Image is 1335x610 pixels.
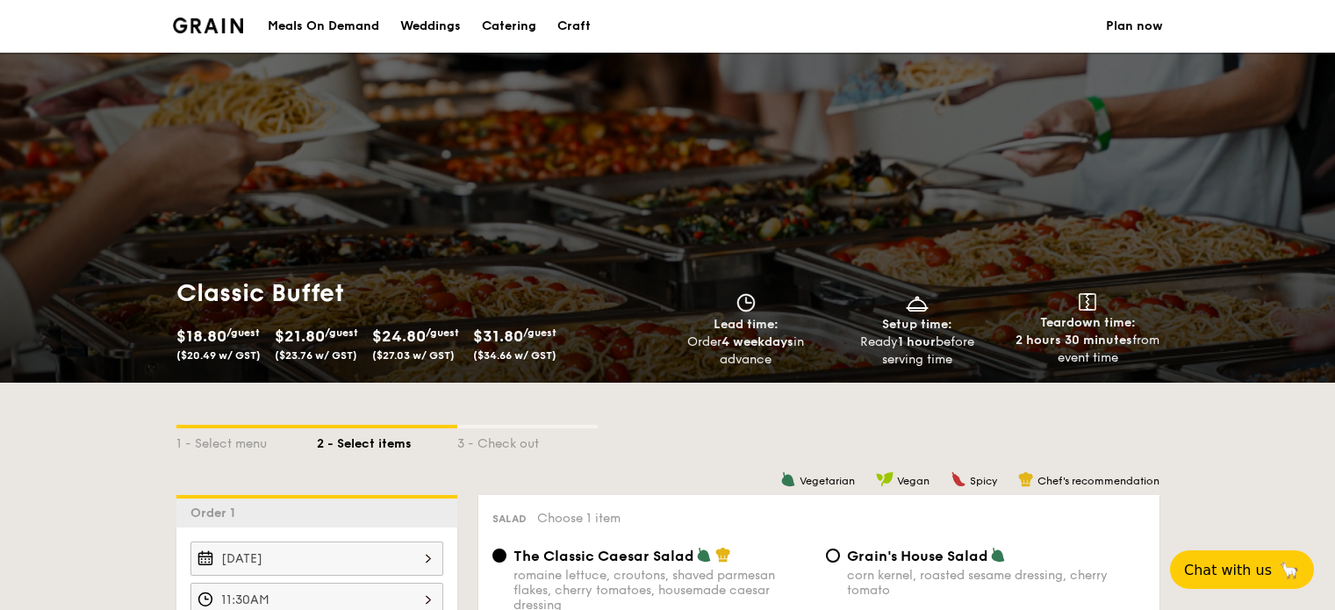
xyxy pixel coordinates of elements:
span: Choose 1 item [537,511,621,526]
span: /guest [523,327,556,339]
img: icon-teardown.65201eee.svg [1079,293,1096,311]
div: 1 - Select menu [176,428,317,453]
a: Logotype [173,18,244,33]
button: Chat with us🦙 [1170,550,1314,589]
span: Vegetarian [800,475,855,487]
input: The Classic Caesar Saladromaine lettuce, croutons, shaved parmesan flakes, cherry tomatoes, house... [492,549,506,563]
div: Order in advance [668,334,825,369]
div: corn kernel, roasted sesame dressing, cherry tomato [847,568,1145,598]
img: icon-vegan.f8ff3823.svg [876,471,894,487]
span: Chef's recommendation [1037,475,1159,487]
img: icon-chef-hat.a58ddaea.svg [715,547,731,563]
span: /guest [226,327,260,339]
span: ($27.03 w/ GST) [372,349,455,362]
span: /guest [325,327,358,339]
img: icon-vegetarian.fe4039eb.svg [780,471,796,487]
div: 2 - Select items [317,428,457,453]
span: Setup time: [882,317,952,332]
span: The Classic Caesar Salad [513,548,694,564]
span: Grain's House Salad [847,548,988,564]
span: Chat with us [1184,562,1272,578]
img: icon-vegetarian.fe4039eb.svg [696,547,712,563]
img: icon-spicy.37a8142b.svg [951,471,966,487]
span: $24.80 [372,327,426,346]
span: $18.80 [176,327,226,346]
div: Ready before serving time [838,334,995,369]
img: icon-clock.2db775ea.svg [733,293,759,312]
img: Grain [173,18,244,33]
input: Event date [190,542,443,576]
strong: 4 weekdays [721,334,793,349]
span: Lead time: [714,317,779,332]
span: Spicy [970,475,997,487]
span: Vegan [897,475,929,487]
div: 3 - Check out [457,428,598,453]
span: /guest [426,327,459,339]
span: ($20.49 w/ GST) [176,349,261,362]
img: icon-dish.430c3a2e.svg [904,293,930,312]
div: from event time [1009,332,1166,367]
span: $21.80 [275,327,325,346]
span: Salad [492,513,527,525]
span: Teardown time: [1040,315,1136,330]
input: Grain's House Saladcorn kernel, roasted sesame dressing, cherry tomato [826,549,840,563]
span: Order 1 [190,506,242,520]
h1: Classic Buffet [176,277,661,309]
img: icon-vegetarian.fe4039eb.svg [990,547,1006,563]
span: $31.80 [473,327,523,346]
span: ($34.66 w/ GST) [473,349,556,362]
strong: 2 hours 30 minutes [1016,333,1132,348]
strong: 1 hour [898,334,936,349]
span: ($23.76 w/ GST) [275,349,357,362]
img: icon-chef-hat.a58ddaea.svg [1018,471,1034,487]
span: 🦙 [1279,560,1300,580]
